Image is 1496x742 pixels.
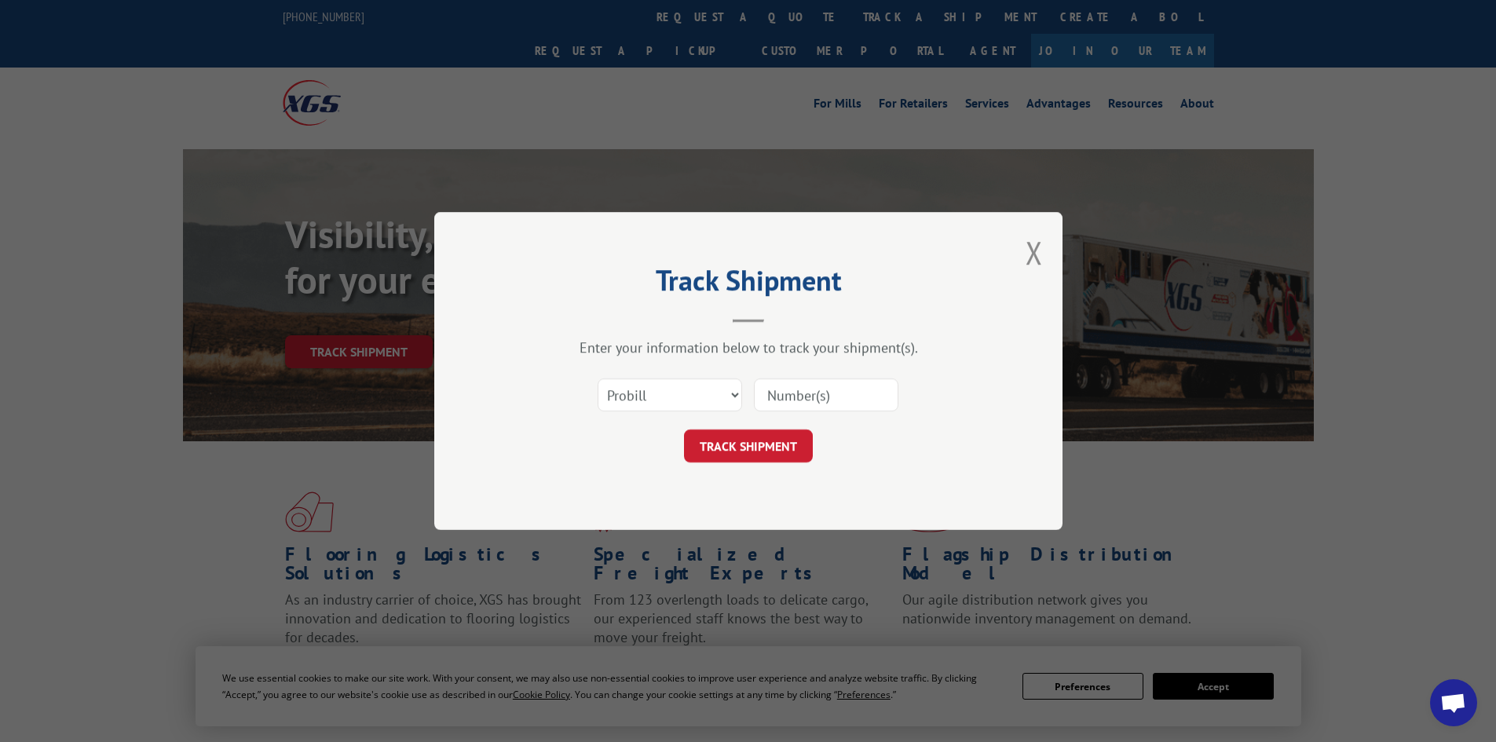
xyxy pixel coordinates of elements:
[513,338,984,356] div: Enter your information below to track your shipment(s).
[513,269,984,299] h2: Track Shipment
[754,378,898,411] input: Number(s)
[684,429,813,462] button: TRACK SHIPMENT
[1430,679,1477,726] a: Open chat
[1026,232,1043,273] button: Close modal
